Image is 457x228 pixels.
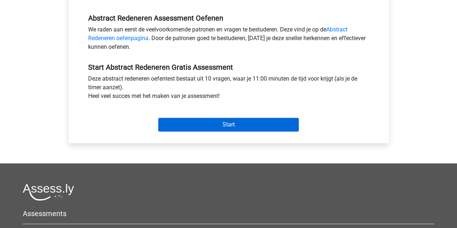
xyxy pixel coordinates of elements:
input: Start [158,118,299,132]
img: Assessly logo [23,184,74,201]
h5: Start Abstract Redeneren Gratis Assessment [88,63,369,72]
h5: Assessments [23,209,434,218]
div: Deze abstract redeneren oefentest bestaat uit 10 vragen, waar je 11:00 minuten de tijd voor krijg... [83,74,375,103]
div: We raden aan eerst de veelvoorkomende patronen en vragen te bestuderen. Deze vind je op de . Door... [83,25,375,54]
h5: Abstract Redeneren Assessment Oefenen [88,14,369,22]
